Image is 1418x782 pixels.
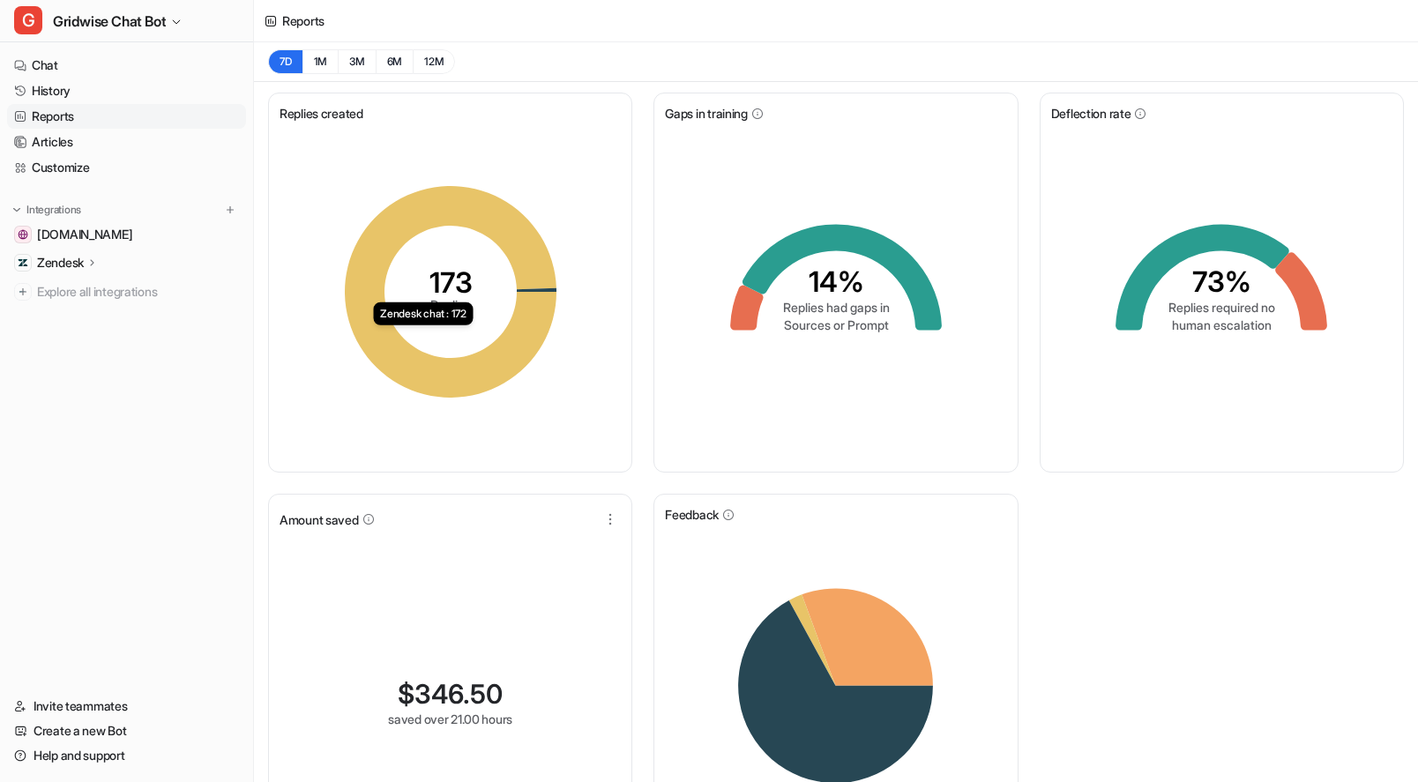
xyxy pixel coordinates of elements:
div: saved over 21.00 hours [388,710,512,728]
tspan: Replies required no [1168,300,1275,315]
a: Articles [7,130,246,154]
a: Chat [7,53,246,78]
span: Gridwise Chat Bot [53,9,166,34]
a: Invite teammates [7,694,246,719]
tspan: Sources or Prompt [783,317,888,332]
a: Customize [7,155,246,180]
button: 3M [338,49,376,74]
span: 346.50 [414,678,503,710]
button: 12M [413,49,455,74]
img: menu_add.svg [224,204,236,216]
tspan: 173 [429,265,472,300]
tspan: Replies had gaps in [782,300,889,315]
tspan: 14% [808,264,863,299]
div: Reports [282,11,325,30]
tspan: human escalation [1172,317,1272,332]
span: Gaps in training [665,104,748,123]
span: [DOMAIN_NAME] [37,226,132,243]
img: Zendesk [18,257,28,268]
span: Explore all integrations [37,278,239,306]
span: Replies created [280,104,363,123]
p: Integrations [26,203,81,217]
div: $ [398,678,503,710]
a: Create a new Bot [7,719,246,743]
tspan: Replies [430,297,471,312]
p: Zendesk [37,254,84,272]
a: History [7,78,246,103]
tspan: 73% [1192,264,1251,299]
a: gridwise.io[DOMAIN_NAME] [7,222,246,247]
button: 6M [376,49,414,74]
img: gridwise.io [18,229,28,240]
img: explore all integrations [14,283,32,301]
span: Feedback [665,505,719,524]
img: expand menu [11,204,23,216]
span: G [14,6,42,34]
button: 1M [302,49,339,74]
a: Help and support [7,743,246,768]
a: Explore all integrations [7,279,246,304]
a: Reports [7,104,246,129]
span: Deflection rate [1051,104,1131,123]
span: Amount saved [280,510,359,529]
button: 7D [268,49,302,74]
button: Integrations [7,201,86,219]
